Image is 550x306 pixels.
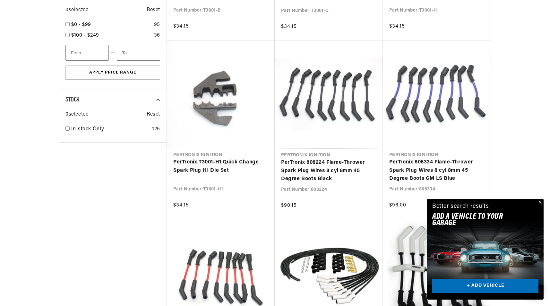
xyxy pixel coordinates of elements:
h2: Add A VEHICLE to your garage [432,214,522,227]
a: In-stock Only [71,125,150,134]
div: 125 [152,125,160,134]
span: Reset [147,110,160,119]
div: Better search results [432,202,489,211]
span: Reset [147,6,160,14]
span: 0 selected [65,6,89,14]
input: From [65,45,109,61]
span: — [110,48,115,57]
span: $100 - $249 [71,33,99,38]
span: $0 - $99 [71,22,91,27]
button: Close [536,199,544,206]
div: 95 [154,21,160,29]
input: To [117,45,160,61]
a: + ADD VEHICLE [432,279,538,293]
span: 0 selected [65,110,89,119]
div: 36 [154,31,160,40]
a: PerTronix 808224 Flame-Thrower Spark Plug Wires 8 cyl 8mm 45 Degree Boots Black [281,159,376,183]
a: PerTronix T3001-H1 Quick Change Spark Plug H1 Die Set [173,158,268,175]
a: PerTronix 808334 Flame-Thrower Spark Plug Wires 8 cyl 8mm 45 Degree Boots GM LS Blue [389,158,484,183]
button: Apply Price Range [65,66,160,80]
span: Stock [65,97,79,103]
